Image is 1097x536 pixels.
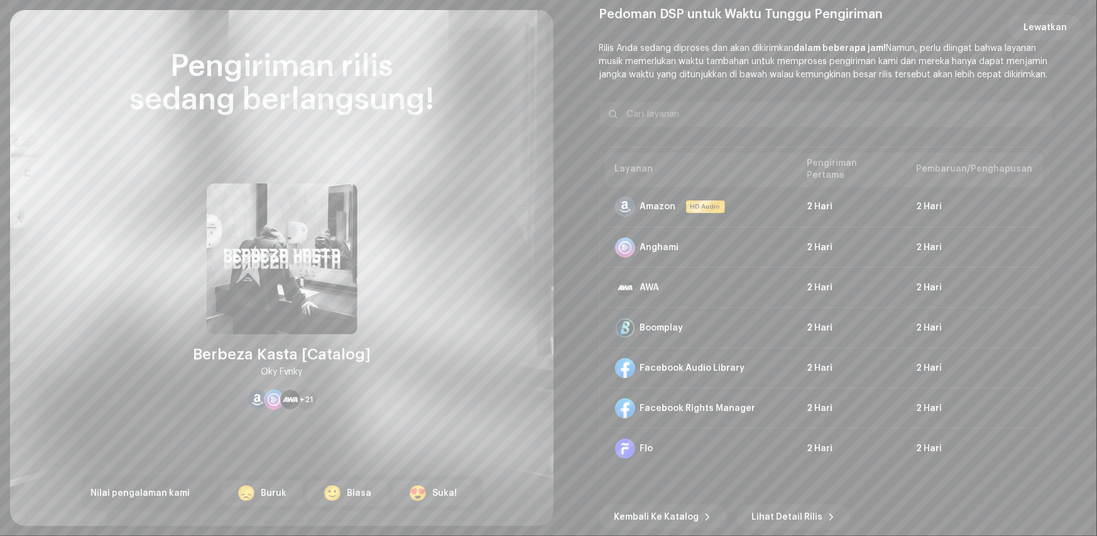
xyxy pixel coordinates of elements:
[207,183,357,334] img: aa52ce31-7e95-492f-af44-d49d15ba018a
[797,348,906,388] td: 2 Hari
[640,323,684,333] div: Boomplay
[640,444,653,454] div: Flo
[599,42,1052,82] p: Rilis Anda sedang diproses dan akan dikirimkan Namun, perlu diingat bahwa layanan musik memerluka...
[907,308,1043,348] td: 2 Hari
[797,227,906,268] td: 2 Hari
[797,308,906,348] td: 2 Hari
[640,363,745,373] div: Facebook Audio Library
[907,348,1043,388] td: 2 Hari
[797,429,906,469] td: 2 Hari
[907,187,1043,227] td: 2 Hari
[640,283,660,293] div: AWA
[687,202,724,212] span: HD Audio
[907,388,1043,429] td: 2 Hari
[797,268,906,308] td: 2 Hari
[794,44,887,53] b: dalam beberapa jam!
[347,487,371,500] div: Biasa
[193,344,371,364] div: Berbeza Kasta [Catalog]
[797,153,906,187] th: Pengiriman Pertama
[605,153,797,187] th: Layanan
[1008,15,1082,40] button: Lewatkan
[614,505,699,530] span: Kembali Ke Katalog
[737,505,851,530] button: Lihat Detail Rilis
[907,268,1043,308] td: 2 Hari
[599,7,1052,22] div: Pedoman DSP untuk Waktu Tunggu Pengiriman
[907,227,1043,268] td: 2 Hari
[237,486,256,501] div: 😞
[408,486,427,501] div: 😍
[752,505,823,530] span: Lihat Detail Rilis
[432,487,457,500] div: Suka!
[907,429,1043,469] td: 2 Hari
[640,202,676,212] div: Amazon
[599,505,727,530] button: Kembali Ke Katalog
[261,487,287,500] div: Buruk
[1023,15,1067,40] span: Lewatkan
[640,243,679,253] div: Anghami
[797,388,906,429] td: 2 Hari
[907,153,1043,187] th: Pembaruan/Penghapusan
[91,489,190,498] span: Nilai pengalaman kami
[323,486,342,501] div: 🙂
[261,364,303,380] div: Oky Fvnky
[640,403,756,413] div: Facebook Rights Manager
[599,102,1052,127] input: Cari layanan
[81,50,483,117] div: Pengiriman rilis sedang berlangsung!
[797,187,906,227] td: 2 Hari
[300,395,313,405] span: +21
